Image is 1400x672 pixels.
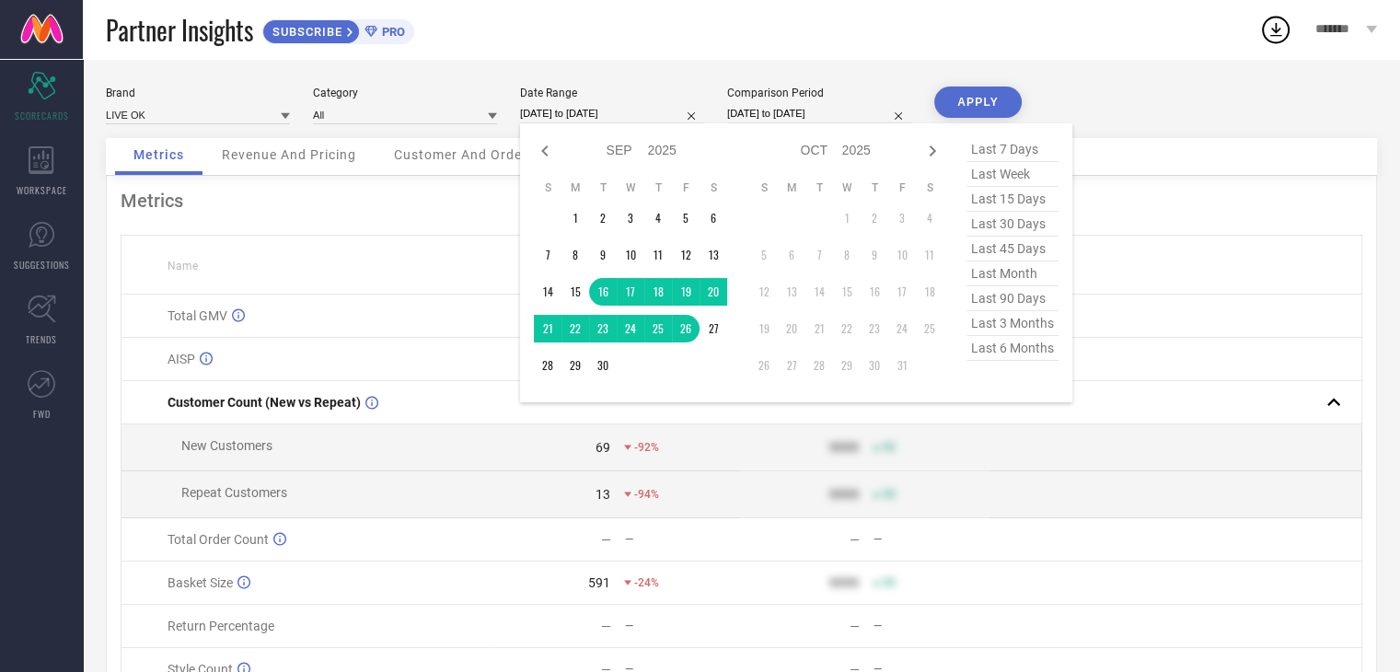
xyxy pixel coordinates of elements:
[805,180,833,195] th: Tuesday
[778,278,805,306] td: Mon Oct 13 2025
[1259,13,1292,46] div: Open download list
[534,140,556,162] div: Previous month
[617,180,644,195] th: Wednesday
[874,620,989,632] div: —
[644,315,672,342] td: Thu Sep 25 2025
[222,147,356,162] span: Revenue And Pricing
[829,440,859,455] div: 9999
[601,619,611,633] div: —
[634,488,659,501] span: -94%
[596,440,610,455] div: 69
[966,336,1059,361] span: last 6 months
[727,104,911,123] input: Select comparison period
[805,352,833,379] td: Tue Oct 28 2025
[750,352,778,379] td: Sun Oct 26 2025
[700,241,727,269] td: Sat Sep 13 2025
[727,87,911,99] div: Comparison Period
[888,278,916,306] td: Fri Oct 17 2025
[833,241,861,269] td: Wed Oct 08 2025
[861,204,888,232] td: Thu Oct 02 2025
[168,575,233,590] span: Basket Size
[750,315,778,342] td: Sun Oct 19 2025
[168,260,198,272] span: Name
[561,180,589,195] th: Monday
[106,11,253,49] span: Partner Insights
[520,104,704,123] input: Select date range
[168,619,274,633] span: Return Percentage
[966,311,1059,336] span: last 3 months
[589,204,617,232] td: Tue Sep 02 2025
[589,241,617,269] td: Tue Sep 09 2025
[534,352,561,379] td: Sun Sep 28 2025
[168,532,269,547] span: Total Order Count
[394,147,535,162] span: Customer And Orders
[916,315,943,342] td: Sat Oct 25 2025
[672,241,700,269] td: Fri Sep 12 2025
[589,180,617,195] th: Tuesday
[805,241,833,269] td: Tue Oct 07 2025
[168,395,361,410] span: Customer Count (New vs Repeat)
[625,620,740,632] div: —
[181,485,287,500] span: Repeat Customers
[700,180,727,195] th: Saturday
[966,162,1059,187] span: last week
[644,180,672,195] th: Thursday
[534,315,561,342] td: Sun Sep 21 2025
[625,533,740,546] div: —
[805,278,833,306] td: Tue Oct 14 2025
[850,532,860,547] div: —
[181,438,272,453] span: New Customers
[14,258,70,272] span: SUGGESTIONS
[700,315,727,342] td: Sat Sep 27 2025
[750,241,778,269] td: Sun Oct 05 2025
[861,352,888,379] td: Thu Oct 30 2025
[672,180,700,195] th: Friday
[916,241,943,269] td: Sat Oct 11 2025
[916,180,943,195] th: Saturday
[561,352,589,379] td: Mon Sep 29 2025
[588,575,610,590] div: 591
[617,278,644,306] td: Wed Sep 17 2025
[778,180,805,195] th: Monday
[916,278,943,306] td: Sat Oct 18 2025
[966,137,1059,162] span: last 7 days
[778,315,805,342] td: Mon Oct 20 2025
[861,180,888,195] th: Thursday
[617,241,644,269] td: Wed Sep 10 2025
[33,407,51,421] span: FWD
[888,204,916,232] td: Fri Oct 03 2025
[966,286,1059,311] span: last 90 days
[861,278,888,306] td: Thu Oct 16 2025
[921,140,943,162] div: Next month
[672,204,700,232] td: Fri Sep 05 2025
[561,204,589,232] td: Mon Sep 01 2025
[833,315,861,342] td: Wed Oct 22 2025
[644,278,672,306] td: Thu Sep 18 2025
[313,87,497,99] div: Category
[966,212,1059,237] span: last 30 days
[133,147,184,162] span: Metrics
[700,278,727,306] td: Sat Sep 20 2025
[966,237,1059,261] span: last 45 days
[262,15,414,44] a: SUBSCRIBEPRO
[26,332,57,346] span: TRENDS
[106,87,290,99] div: Brand
[883,441,896,454] span: 50
[850,619,860,633] div: —
[883,576,896,589] span: 50
[833,352,861,379] td: Wed Oct 29 2025
[263,25,347,39] span: SUBSCRIBE
[750,278,778,306] td: Sun Oct 12 2025
[617,315,644,342] td: Wed Sep 24 2025
[561,241,589,269] td: Mon Sep 08 2025
[644,204,672,232] td: Thu Sep 04 2025
[883,488,896,501] span: 50
[596,487,610,502] div: 13
[617,204,644,232] td: Wed Sep 03 2025
[861,315,888,342] td: Thu Oct 23 2025
[829,487,859,502] div: 9999
[121,190,1362,212] div: Metrics
[534,180,561,195] th: Sunday
[168,352,195,366] span: AISP
[561,315,589,342] td: Mon Sep 22 2025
